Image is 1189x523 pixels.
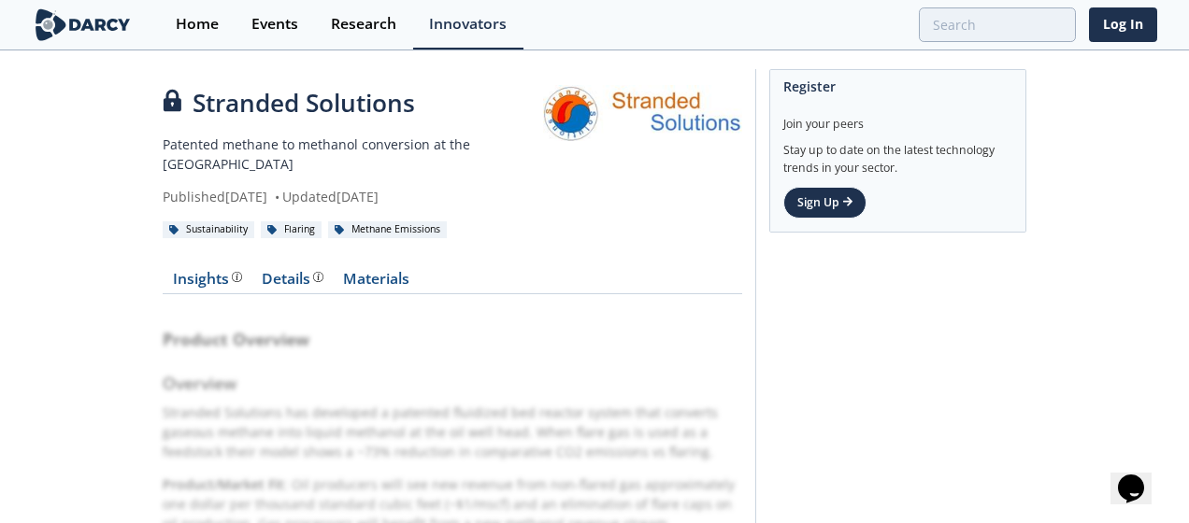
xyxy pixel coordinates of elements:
[429,17,507,32] div: Innovators
[232,272,242,282] img: information.svg
[173,272,242,287] div: Insights
[251,272,333,294] a: Details
[163,134,543,174] p: Patented methane to methanol conversion at the [GEOGRAPHIC_DATA]
[783,133,1012,177] div: Stay up to date on the latest technology trends in your sector.
[919,7,1076,42] input: Advanced Search
[783,70,1012,103] div: Register
[163,272,251,294] a: Insights
[783,103,1012,133] div: Join your peers
[163,85,543,121] div: Stranded Solutions
[262,272,323,287] div: Details
[783,187,867,219] a: Sign Up
[331,17,396,32] div: Research
[328,221,447,238] div: Methane Emissions
[32,8,134,41] img: logo-wide.svg
[176,17,219,32] div: Home
[313,272,323,282] img: information.svg
[333,272,419,294] a: Materials
[261,221,322,238] div: Flaring
[163,221,254,238] div: Sustainability
[251,17,298,32] div: Events
[271,188,282,205] span: •
[1110,448,1170,504] iframe: chat widget
[1089,7,1157,42] a: Log In
[163,187,543,206] div: Published [DATE] Updated [DATE]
